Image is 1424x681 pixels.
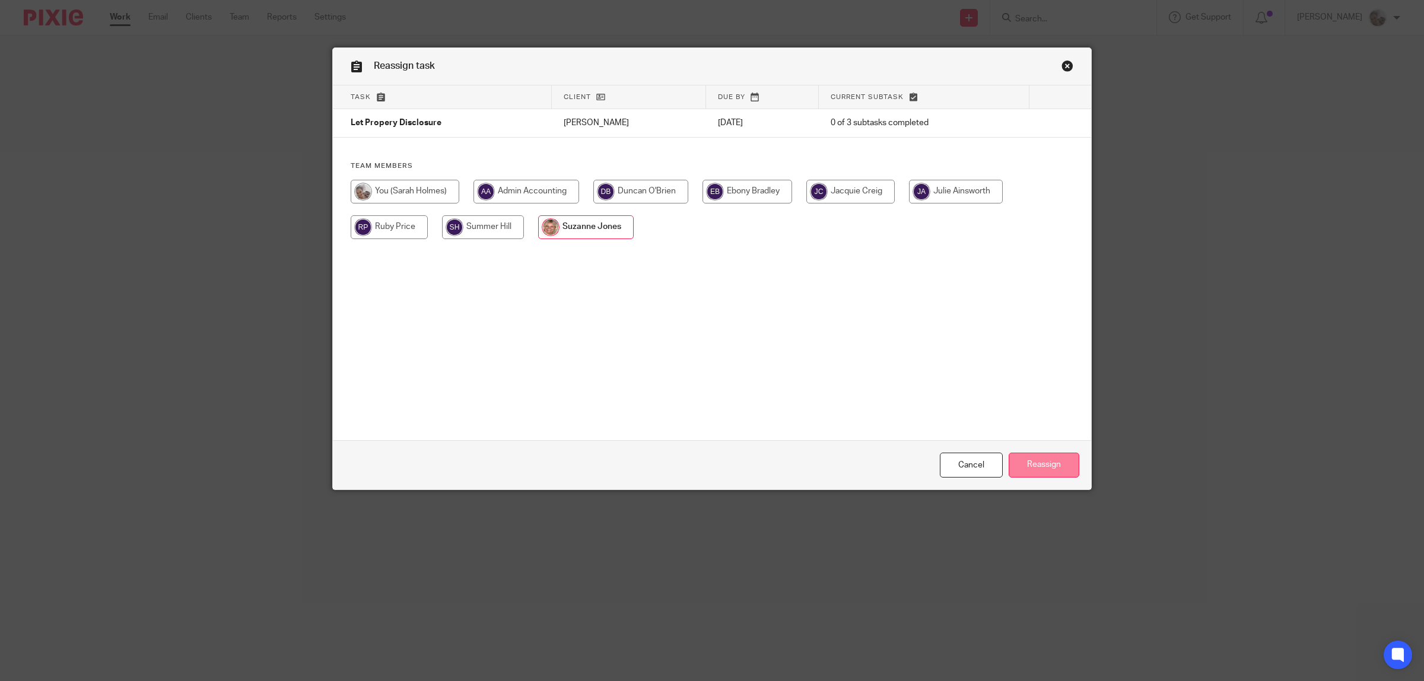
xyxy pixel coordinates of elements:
p: [DATE] [718,117,807,129]
h4: Team members [351,161,1073,171]
p: [PERSON_NAME] [564,117,694,129]
a: Close this dialog window [940,453,1003,478]
span: Current subtask [831,94,904,100]
input: Reassign [1009,453,1079,478]
td: 0 of 3 subtasks completed [819,109,1029,138]
span: Due by [718,94,745,100]
span: Reassign task [374,61,435,71]
span: Task [351,94,371,100]
span: Let Propery Disclosure [351,119,441,128]
a: Close this dialog window [1061,60,1073,76]
span: Client [564,94,591,100]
